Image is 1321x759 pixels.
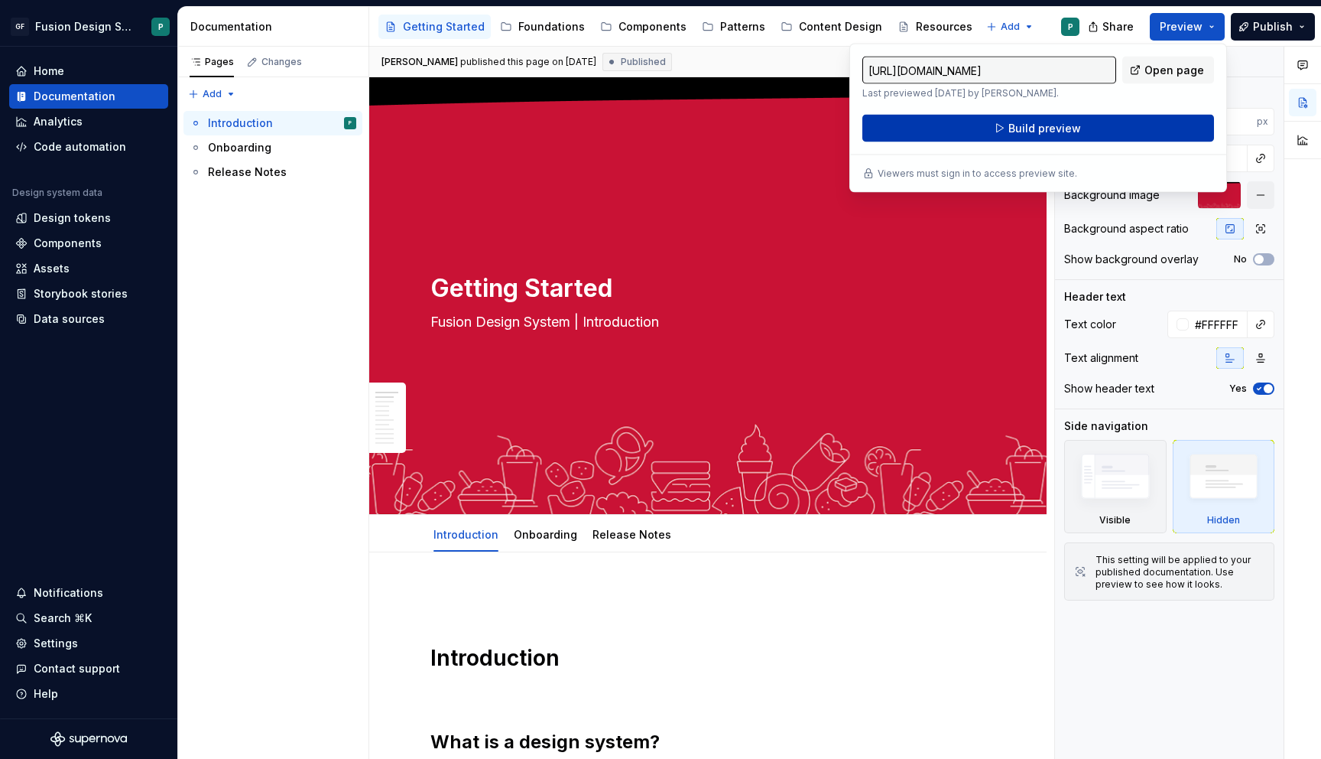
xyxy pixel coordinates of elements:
[9,256,168,281] a: Assets
[460,56,596,68] div: published this page on [DATE]
[427,270,982,307] textarea: Getting Started
[50,731,127,747] svg: Supernova Logo
[878,168,1077,180] p: Viewers must sign in to access preview site.
[430,730,985,754] h2: What is a design system?
[1095,554,1264,591] div: This setting will be applied to your published documentation. Use preview to see how it looks.
[9,682,168,706] button: Help
[261,56,302,68] div: Changes
[518,19,585,34] div: Foundations
[9,307,168,331] a: Data sources
[9,282,168,306] a: Storybook stories
[34,89,115,104] div: Documentation
[158,21,164,33] div: P
[618,19,686,34] div: Components
[208,140,271,155] div: Onboarding
[1198,108,1257,135] input: Auto
[696,15,771,39] a: Patterns
[34,261,70,276] div: Assets
[1231,13,1315,41] button: Publish
[12,187,102,199] div: Design system data
[349,116,352,131] div: P
[1064,419,1148,434] div: Side navigation
[378,11,979,42] div: Page tree
[378,15,491,39] a: Getting Started
[1150,13,1225,41] button: Preview
[1064,221,1189,236] div: Background aspect ratio
[1064,350,1138,366] div: Text alignment
[720,19,765,34] div: Patterns
[799,19,882,34] div: Content Design
[3,10,174,43] button: GFFusion Design SystemP
[862,115,1214,142] button: Build preview
[1064,440,1167,533] div: Visible
[183,160,362,184] a: Release Notes
[9,206,168,230] a: Design tokens
[34,286,128,301] div: Storybook stories
[11,18,29,36] div: GF
[1064,252,1199,267] div: Show background overlay
[34,311,105,327] div: Data sources
[183,111,362,135] a: IntroductionP
[1064,317,1116,332] div: Text color
[9,656,168,681] button: Contact support
[183,111,362,184] div: Page tree
[183,135,362,160] a: Onboarding
[203,88,222,100] span: Add
[1080,13,1144,41] button: Share
[34,686,58,702] div: Help
[508,518,583,550] div: Onboarding
[183,83,241,105] button: Add
[1144,63,1204,78] span: Open page
[9,109,168,134] a: Analytics
[1160,19,1203,34] span: Preview
[35,19,133,34] div: Fusion Design System
[1234,253,1247,265] label: No
[9,581,168,605] button: Notifications
[9,231,168,256] a: Components
[208,116,273,131] div: Introduction
[9,135,168,159] a: Code automation
[1229,383,1247,395] label: Yes
[34,114,83,129] div: Analytics
[1253,19,1293,34] span: Publish
[1122,57,1214,84] a: Open page
[1099,514,1131,526] div: Visible
[891,15,979,39] a: Resources
[34,585,103,601] div: Notifications
[774,15,888,39] a: Content Design
[34,636,78,651] div: Settings
[1257,116,1268,128] p: px
[1064,187,1160,203] div: Background image
[208,165,287,180] div: Release Notes
[433,528,498,541] a: Introduction
[9,631,168,656] a: Settings
[494,15,591,39] a: Foundations
[403,19,485,34] div: Getting Started
[586,518,677,550] div: Release Notes
[592,528,671,541] a: Release Notes
[34,64,64,79] div: Home
[1189,311,1248,338] input: Auto
[1068,21,1073,33] div: P
[190,56,234,68] div: Pages
[427,310,982,334] textarea: Fusion Design System | Introduction
[34,661,120,676] div: Contact support
[430,644,985,672] h1: Introduction
[1008,121,1081,136] span: Build preview
[1102,19,1134,34] span: Share
[427,518,505,550] div: Introduction
[514,528,577,541] a: Onboarding
[1207,514,1240,526] div: Hidden
[34,611,92,626] div: Search ⌘K
[862,87,1116,99] p: Last previewed [DATE] by [PERSON_NAME].
[9,84,168,109] a: Documentation
[594,15,693,39] a: Components
[381,56,458,68] span: [PERSON_NAME]
[34,210,111,226] div: Design tokens
[190,19,362,34] div: Documentation
[982,16,1039,37] button: Add
[1064,381,1154,396] div: Show header text
[34,139,126,155] div: Code automation
[9,606,168,630] button: Search ⌘K
[9,59,168,83] a: Home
